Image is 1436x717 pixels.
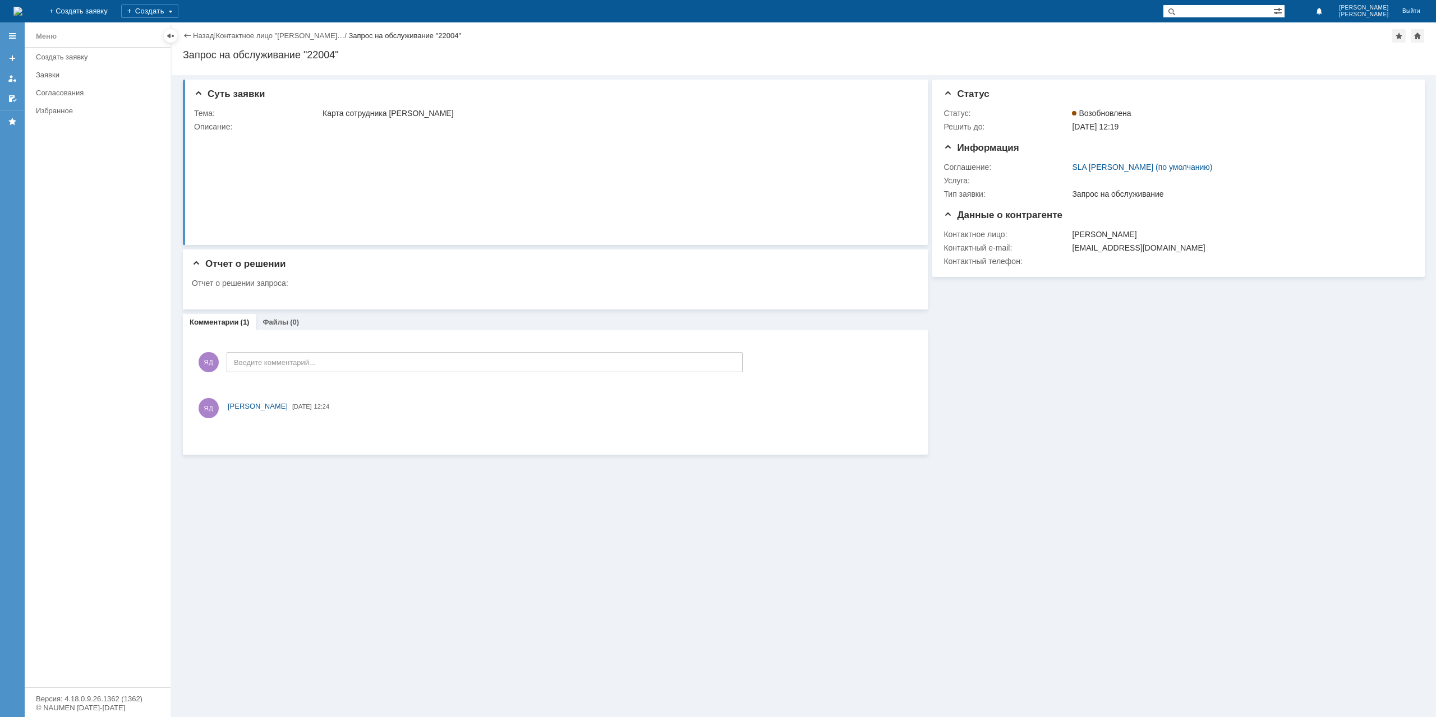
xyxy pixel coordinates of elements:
[36,107,151,115] div: Избранное
[943,176,1070,185] div: Услуга:
[31,84,168,101] a: Согласования
[183,49,1425,61] div: Запрос на обслуживание "22004"
[314,403,330,410] span: 12:24
[199,352,219,372] span: ЯД
[323,109,909,118] div: Карта сотрудника [PERSON_NAME]
[164,29,177,43] div: Скрыть меню
[36,30,57,43] div: Меню
[292,403,312,410] span: [DATE]
[943,163,1070,172] div: Соглашение:
[216,31,349,40] div: /
[348,31,461,40] div: Запрос на обслуживание "22004"
[943,230,1070,239] div: Контактное лицо:
[194,109,320,118] div: Тема:
[943,122,1070,131] div: Решить до:
[263,318,288,326] a: Файлы
[943,89,989,99] span: Статус
[1411,29,1424,43] div: Сделать домашней страницей
[194,89,265,99] span: Суть заявки
[1339,11,1389,18] span: [PERSON_NAME]
[1072,109,1131,118] span: Возобновлена
[290,318,299,326] div: (0)
[1072,243,1406,252] div: [EMAIL_ADDRESS][DOMAIN_NAME]
[943,257,1070,266] div: Контактный телефон:
[36,71,164,79] div: Заявки
[36,89,164,97] div: Согласования
[943,243,1070,252] div: Контактный e-mail:
[31,66,168,84] a: Заявки
[1072,230,1406,239] div: [PERSON_NAME]
[13,7,22,16] img: logo
[1072,189,1406,198] div: Запрос на обслуживание
[121,4,178,18] div: Создать
[192,258,286,269] span: Отчет о решении
[13,7,22,16] a: Перейти на домашнюю страницу
[190,318,239,326] a: Комментарии
[36,695,159,702] div: Версия: 4.18.0.9.26.1362 (1362)
[3,90,21,108] a: Мои согласования
[36,53,164,61] div: Создать заявку
[1072,122,1119,131] span: [DATE] 12:19
[228,401,288,412] a: [PERSON_NAME]
[1392,29,1406,43] div: Добавить в избранное
[1339,4,1389,11] span: [PERSON_NAME]
[192,279,912,288] div: Отчет о решении запроса:
[241,318,250,326] div: (1)
[943,189,1070,198] div: Тип заявки:
[3,49,21,67] a: Создать заявку
[943,210,1062,220] span: Данные о контрагенте
[36,704,159,711] div: © NAUMEN [DATE]-[DATE]
[216,31,345,40] a: Контактное лицо "[PERSON_NAME]…
[943,142,1019,153] span: Информация
[214,31,215,39] div: |
[228,402,288,410] span: [PERSON_NAME]
[194,122,912,131] div: Описание:
[193,31,214,40] a: Назад
[1273,5,1285,16] span: Расширенный поиск
[31,48,168,66] a: Создать заявку
[1072,163,1212,172] a: SLA [PERSON_NAME] (по умолчанию)
[943,109,1070,118] div: Статус:
[3,70,21,87] a: Мои заявки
